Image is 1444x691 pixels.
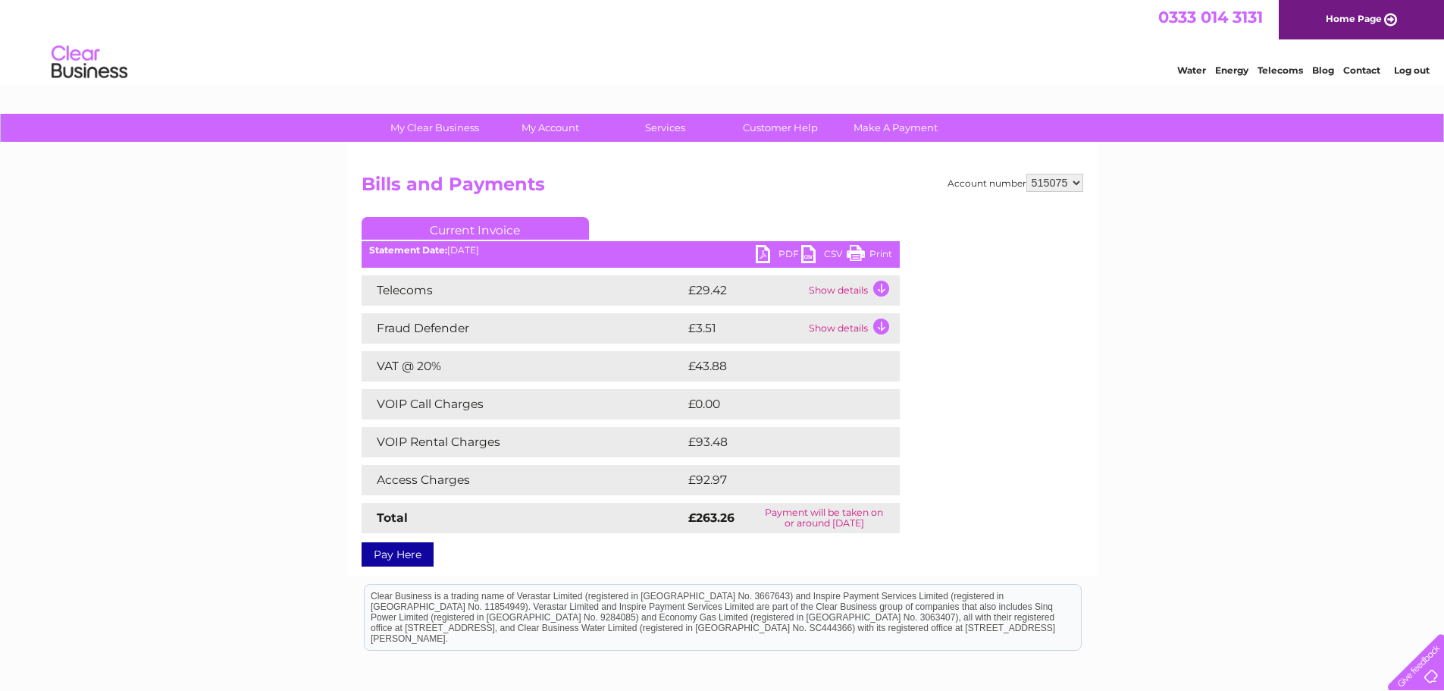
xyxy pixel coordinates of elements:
[362,389,684,419] td: VOIP Call Charges
[688,510,735,525] strong: £263.26
[362,465,684,495] td: Access Charges
[805,313,900,344] td: Show details
[749,503,900,533] td: Payment will be taken on or around [DATE]
[1258,64,1303,76] a: Telecoms
[362,313,684,344] td: Fraud Defender
[1394,64,1430,76] a: Log out
[362,245,900,256] div: [DATE]
[362,275,684,306] td: Telecoms
[369,244,447,256] b: Statement Date:
[372,114,497,142] a: My Clear Business
[833,114,958,142] a: Make A Payment
[487,114,612,142] a: My Account
[684,427,870,457] td: £93.48
[1343,64,1380,76] a: Contact
[362,427,684,457] td: VOIP Rental Charges
[1215,64,1248,76] a: Energy
[684,389,865,419] td: £0.00
[1312,64,1334,76] a: Blog
[805,275,900,306] td: Show details
[948,174,1083,192] div: Account number
[684,313,805,344] td: £3.51
[684,465,869,495] td: £92.97
[718,114,843,142] a: Customer Help
[801,245,847,267] a: CSV
[1158,8,1263,27] a: 0333 014 3131
[377,510,408,525] strong: Total
[362,174,1083,203] h2: Bills and Payments
[684,351,869,382] td: £43.88
[51,39,128,86] img: logo.png
[362,351,684,382] td: VAT @ 20%
[847,245,892,267] a: Print
[365,8,1081,74] div: Clear Business is a trading name of Verastar Limited (registered in [GEOGRAPHIC_DATA] No. 3667643...
[756,245,801,267] a: PDF
[362,542,434,567] a: Pay Here
[684,275,805,306] td: £29.42
[603,114,728,142] a: Services
[362,217,589,240] a: Current Invoice
[1177,64,1206,76] a: Water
